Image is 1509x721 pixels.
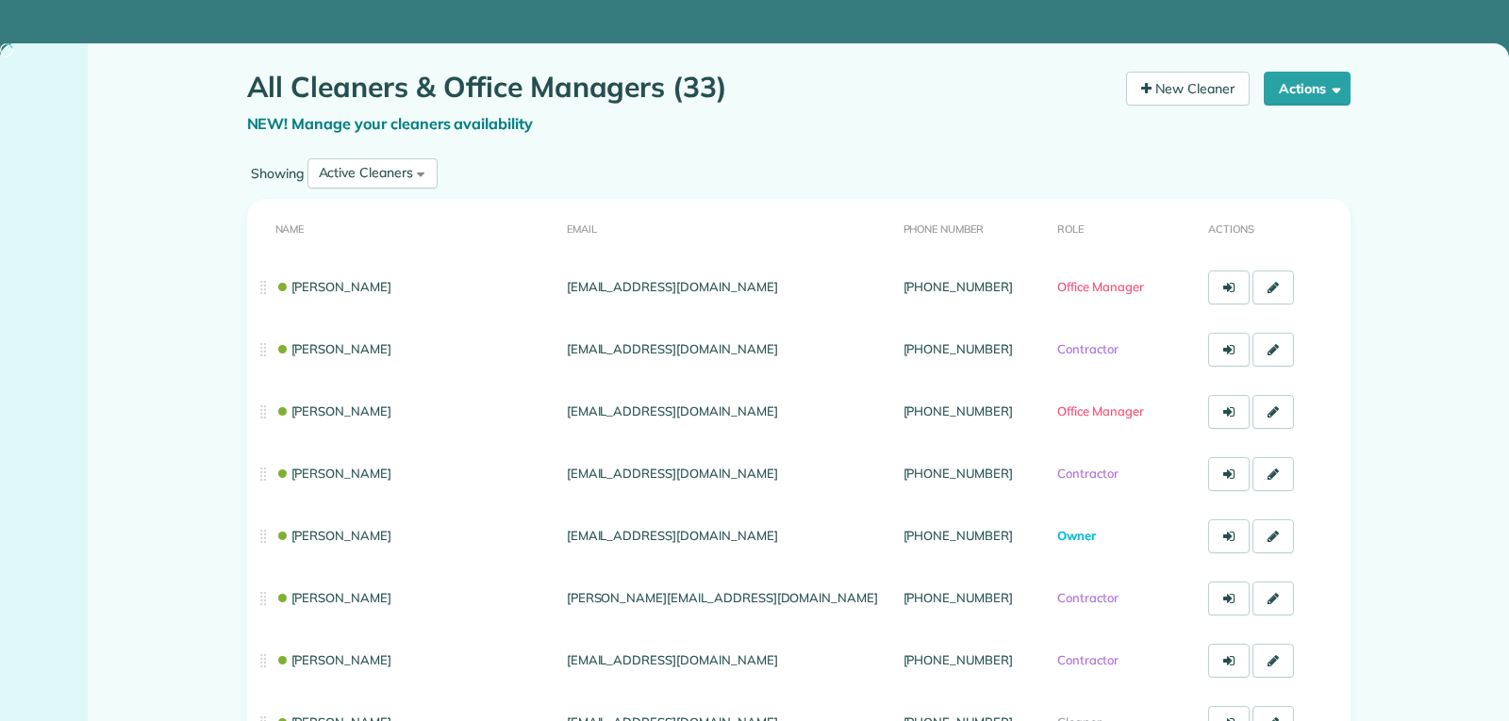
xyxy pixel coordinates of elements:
th: Name [247,199,559,256]
td: [EMAIL_ADDRESS][DOMAIN_NAME] [559,443,896,505]
span: Owner [1057,528,1096,543]
th: Actions [1201,199,1351,256]
a: [PHONE_NUMBER] [904,652,1013,667]
th: Role [1050,199,1201,256]
td: [EMAIL_ADDRESS][DOMAIN_NAME] [559,256,896,319]
span: Contractor [1057,652,1119,667]
button: Actions [1264,72,1351,106]
span: Contractor [1057,466,1119,481]
a: [PERSON_NAME] [275,652,392,667]
a: NEW! Manage your cleaners availability [247,114,534,133]
a: [PHONE_NUMBER] [904,403,1013,418]
a: [PHONE_NUMBER] [904,590,1013,605]
div: Active Cleaners [319,163,413,183]
a: [PERSON_NAME] [275,466,392,481]
a: [PHONE_NUMBER] [904,528,1013,543]
a: [PERSON_NAME] [275,528,392,543]
span: Office Manager [1057,403,1143,418]
span: Contractor [1057,341,1119,356]
td: [PERSON_NAME][EMAIL_ADDRESS][DOMAIN_NAME] [559,567,896,630]
span: Contractor [1057,590,1119,605]
td: [EMAIL_ADDRESS][DOMAIN_NAME] [559,381,896,443]
th: Email [559,199,896,256]
td: [EMAIL_ADDRESS][DOMAIN_NAME] [559,630,896,692]
h1: All Cleaners & Office Managers (33) [247,72,1113,103]
a: [PHONE_NUMBER] [904,279,1013,294]
a: [PERSON_NAME] [275,341,392,356]
td: [EMAIL_ADDRESS][DOMAIN_NAME] [559,505,896,567]
td: [EMAIL_ADDRESS][DOMAIN_NAME] [559,319,896,381]
a: [PERSON_NAME] [275,279,392,294]
a: New Cleaner [1126,72,1250,106]
a: [PHONE_NUMBER] [904,466,1013,481]
a: [PHONE_NUMBER] [904,341,1013,356]
th: Phone number [896,199,1051,256]
a: [PERSON_NAME] [275,403,392,418]
span: Office Manager [1057,279,1143,294]
a: [PERSON_NAME] [275,590,392,605]
label: Showing [247,164,307,183]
